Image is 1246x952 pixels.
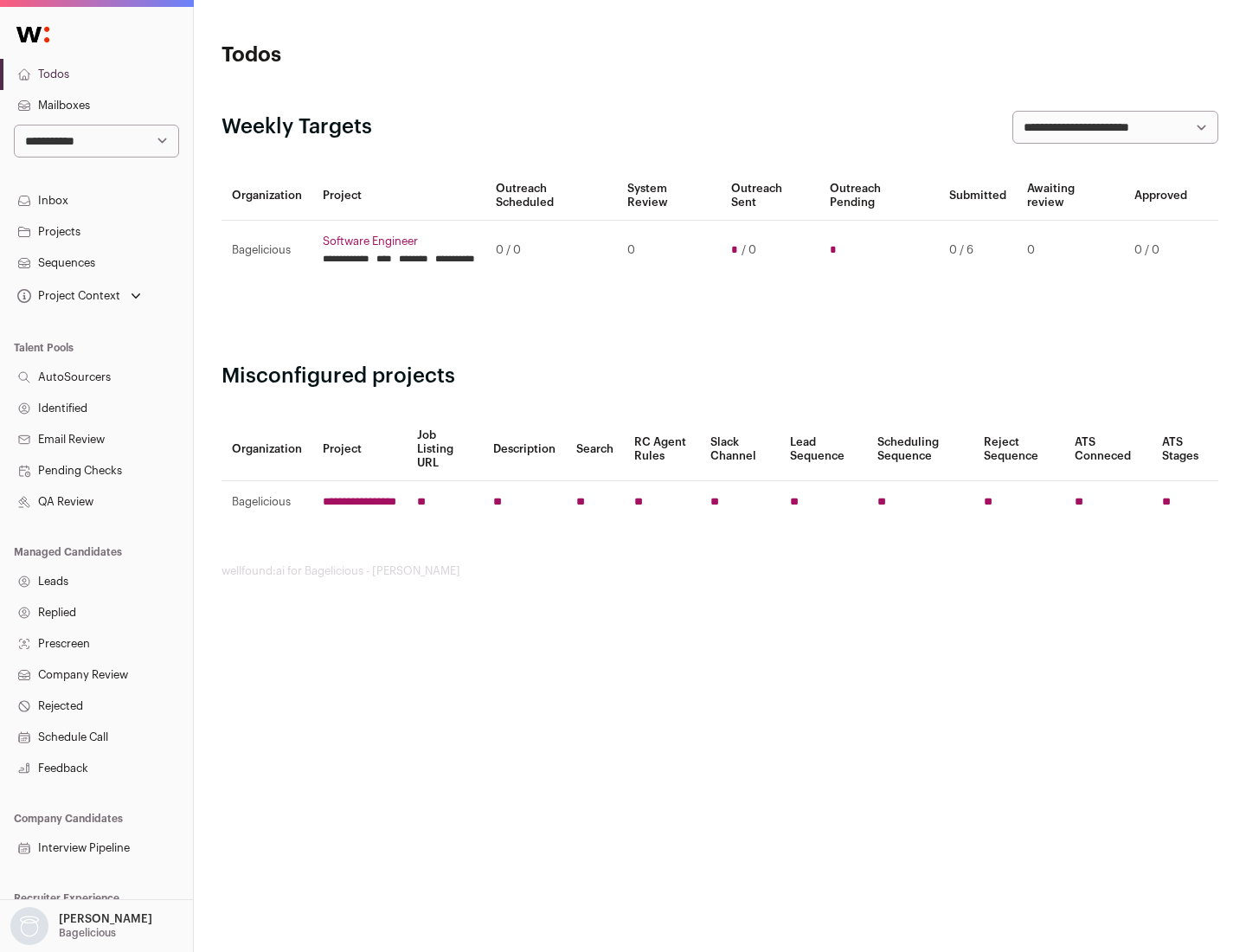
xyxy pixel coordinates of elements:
[222,363,1218,390] h2: Misconfigured projects
[222,113,372,141] h2: Weekly Targets
[819,171,938,221] th: Outreach Pending
[222,481,312,524] td: Bagelicious
[721,171,820,221] th: Outreach Sent
[617,171,720,221] th: System Review
[780,418,867,481] th: Lead Sequence
[323,235,475,248] a: Software Engineer
[1124,221,1198,280] td: 0 / 0
[742,243,756,257] span: / 0
[7,17,59,52] img: Wellfound
[59,926,116,940] p: Bagelicious
[1017,221,1124,280] td: 0
[700,418,780,481] th: Slack Channel
[222,418,312,481] th: Organization
[1064,418,1151,481] th: ATS Conneced
[624,418,699,481] th: RC Agent Rules
[617,221,720,280] td: 0
[222,171,312,221] th: Organization
[485,221,617,280] td: 0 / 0
[867,418,973,481] th: Scheduling Sequence
[14,284,145,308] button: Open dropdown
[222,564,1218,578] footer: wellfound:ai for Bagelicious - [PERSON_NAME]
[407,418,483,481] th: Job Listing URL
[222,42,554,69] h1: Todos
[14,289,120,303] div: Project Context
[1152,418,1218,481] th: ATS Stages
[566,418,624,481] th: Search
[7,907,156,945] button: Open dropdown
[1124,171,1198,221] th: Approved
[222,221,312,280] td: Bagelicious
[312,418,407,481] th: Project
[485,171,617,221] th: Outreach Scheduled
[939,221,1017,280] td: 0 / 6
[1017,171,1124,221] th: Awaiting review
[939,171,1017,221] th: Submitted
[483,418,566,481] th: Description
[312,171,485,221] th: Project
[59,912,152,926] p: [PERSON_NAME]
[973,418,1065,481] th: Reject Sequence
[10,907,48,945] img: nopic.png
